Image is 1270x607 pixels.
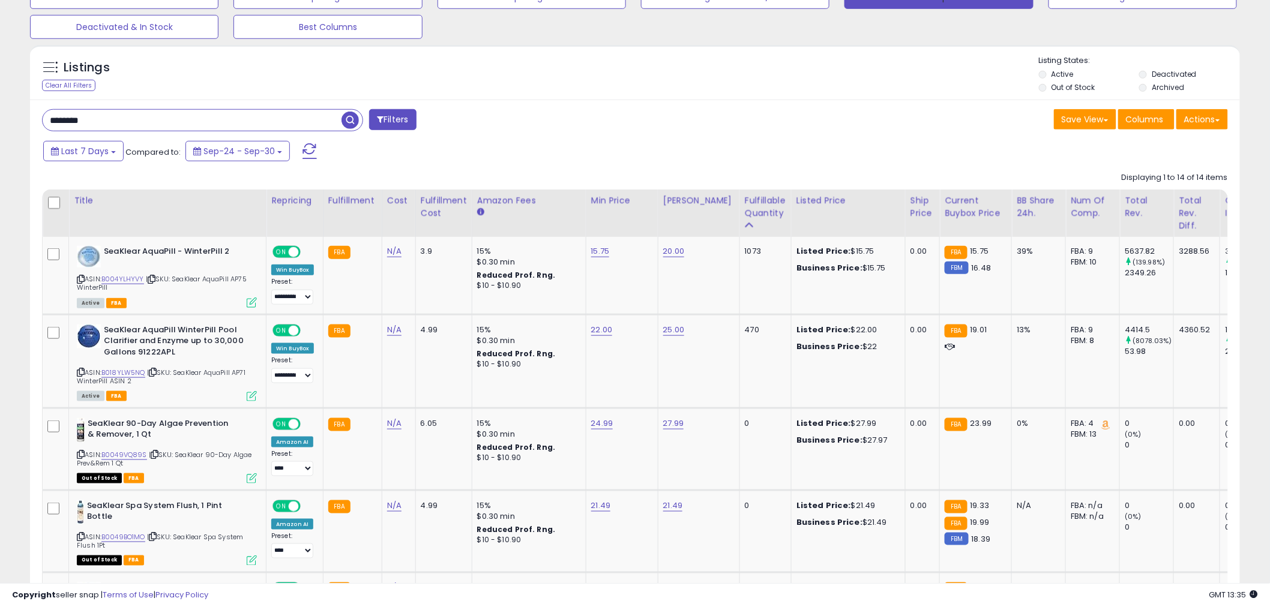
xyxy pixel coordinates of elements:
[387,417,402,429] a: N/A
[591,324,613,336] a: 22.00
[1133,336,1172,345] small: (8078.03%)
[42,80,95,91] div: Clear All Filters
[369,109,416,130] button: Filters
[1071,429,1110,440] div: FBM: 13
[77,324,257,400] div: ASIN:
[1179,500,1211,511] div: 0.00
[77,418,257,482] div: ASIN:
[1071,194,1115,220] div: Num of Comp.
[1125,346,1173,357] div: 53.98
[1125,268,1173,278] div: 2349.26
[77,298,104,308] span: All listings currently available for purchase on Amazon
[945,262,968,274] small: FBM
[299,325,318,335] span: OFF
[971,516,990,528] span: 19.99
[1179,246,1211,257] div: 3288.56
[101,450,147,460] a: B0049VQ89S
[477,442,556,452] b: Reduced Prof. Rng.
[971,500,990,511] span: 19.33
[1052,69,1074,79] label: Active
[910,418,930,429] div: 0.00
[124,555,144,566] span: FBA
[421,194,467,220] div: Fulfillment Cost
[971,417,992,429] span: 23.99
[271,343,314,354] div: Win BuyBox
[77,391,104,401] span: All listings currently available for purchase on Amazon
[1225,429,1242,439] small: (0%)
[387,194,411,207] div: Cost
[945,246,967,259] small: FBA
[477,524,556,534] b: Reduced Prof. Rng.
[421,500,463,511] div: 4.99
[1071,324,1110,335] div: FBA: 9
[477,535,577,545] div: $10 - $10.90
[299,419,318,429] span: OFF
[387,245,402,257] a: N/A
[1071,500,1110,511] div: FBA: n/a
[1152,82,1184,92] label: Archived
[1017,324,1056,335] div: 13%
[328,246,351,259] small: FBA
[796,341,862,352] b: Business Price:
[477,418,577,429] div: 15%
[30,15,218,39] button: Deactivated & In Stock
[796,263,896,274] div: $15.75
[274,501,289,511] span: ON
[421,418,463,429] div: 6.05
[271,519,313,530] div: Amazon AI
[1125,500,1173,511] div: 0
[106,391,127,401] span: FBA
[1071,257,1110,268] div: FBM: 10
[77,274,247,292] span: | SKU: SeaKlear AquaPill AP75 WinterPill
[43,141,124,161] button: Last 7 Days
[1152,69,1197,79] label: Deactivated
[796,246,896,257] div: $15.75
[274,247,289,257] span: ON
[745,324,782,335] div: 470
[1071,511,1110,522] div: FBM: n/a
[796,434,862,446] b: Business Price:
[328,324,351,338] small: FBA
[796,324,896,335] div: $22.00
[1225,194,1269,220] div: Ordered Items
[796,341,896,352] div: $22
[125,146,181,158] span: Compared to:
[477,207,484,218] small: Amazon Fees.
[591,417,613,429] a: 24.99
[477,348,556,359] b: Reduced Prof. Rng.
[155,589,208,600] a: Privacy Policy
[796,417,851,429] b: Listed Price:
[477,270,556,280] b: Reduced Prof. Rng.
[271,532,314,559] div: Preset:
[945,324,967,338] small: FBA
[12,589,56,600] strong: Copyright
[745,246,782,257] div: 1073
[1017,194,1061,220] div: BB Share 24h.
[274,419,289,429] span: ON
[910,500,930,511] div: 0.00
[274,325,289,335] span: ON
[972,533,991,545] span: 18.39
[77,368,245,386] span: | SKU: SeaKlear AquaPill AP71 WinterPill ASIN 2
[796,324,851,335] b: Listed Price:
[945,533,968,545] small: FBM
[124,473,144,483] span: FBA
[77,324,101,348] img: 41QprrIJ4RL._SL40_.jpg
[477,359,577,369] div: $10 - $10.90
[796,435,896,446] div: $27.97
[271,450,314,477] div: Preset:
[1125,324,1173,335] div: 4414.5
[910,194,934,220] div: Ship Price
[477,429,577,440] div: $0.30 min
[1017,246,1056,257] div: 39%
[1052,82,1095,92] label: Out of Stock
[185,141,290,161] button: Sep-24 - Sep-30
[328,500,351,513] small: FBA
[663,417,684,429] a: 27.99
[101,274,144,284] a: B004YLHYVY
[1125,194,1169,220] div: Total Rev.
[101,368,145,378] a: B018YLW5NQ
[796,516,862,528] b: Business Price:
[421,246,463,257] div: 3.9
[203,145,275,157] span: Sep-24 - Sep-30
